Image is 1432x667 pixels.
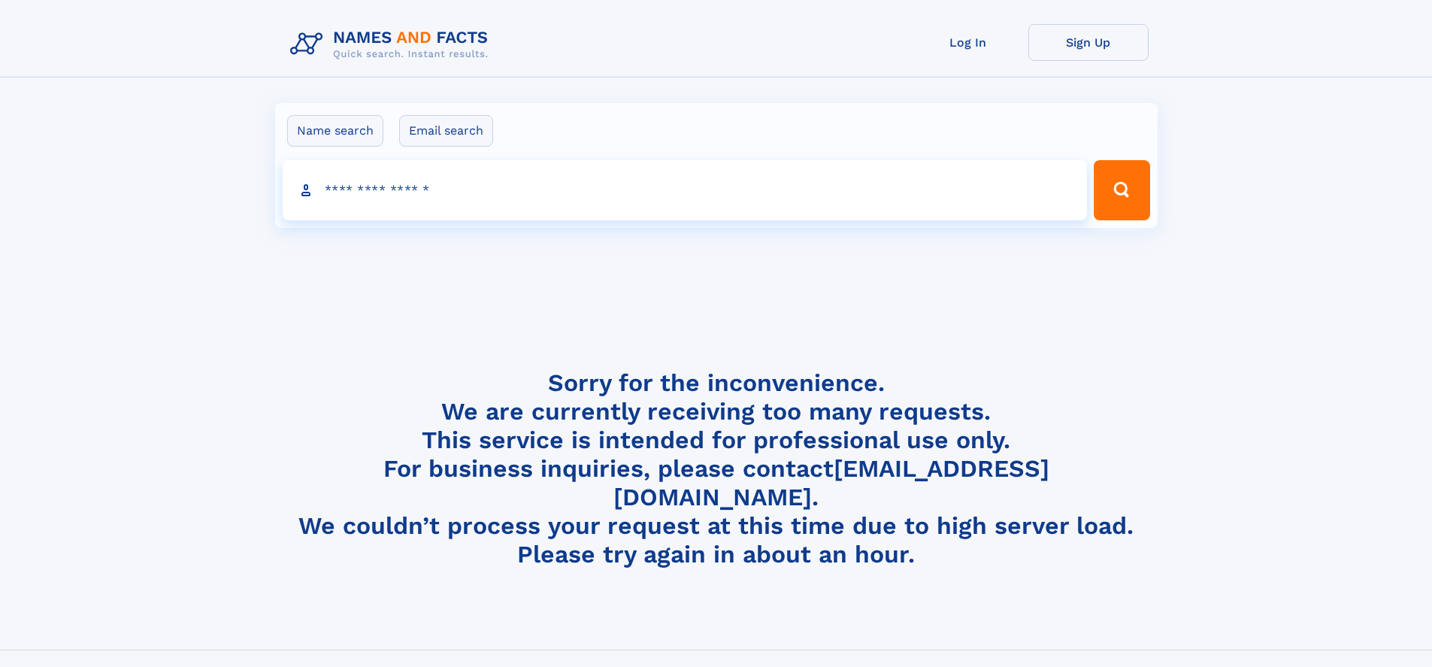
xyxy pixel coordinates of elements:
[613,454,1049,511] a: [EMAIL_ADDRESS][DOMAIN_NAME]
[284,24,501,65] img: Logo Names and Facts
[283,160,1088,220] input: search input
[287,115,383,147] label: Name search
[284,368,1149,569] h4: Sorry for the inconvenience. We are currently receiving too many requests. This service is intend...
[399,115,493,147] label: Email search
[1094,160,1149,220] button: Search Button
[908,24,1028,61] a: Log In
[1028,24,1149,61] a: Sign Up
